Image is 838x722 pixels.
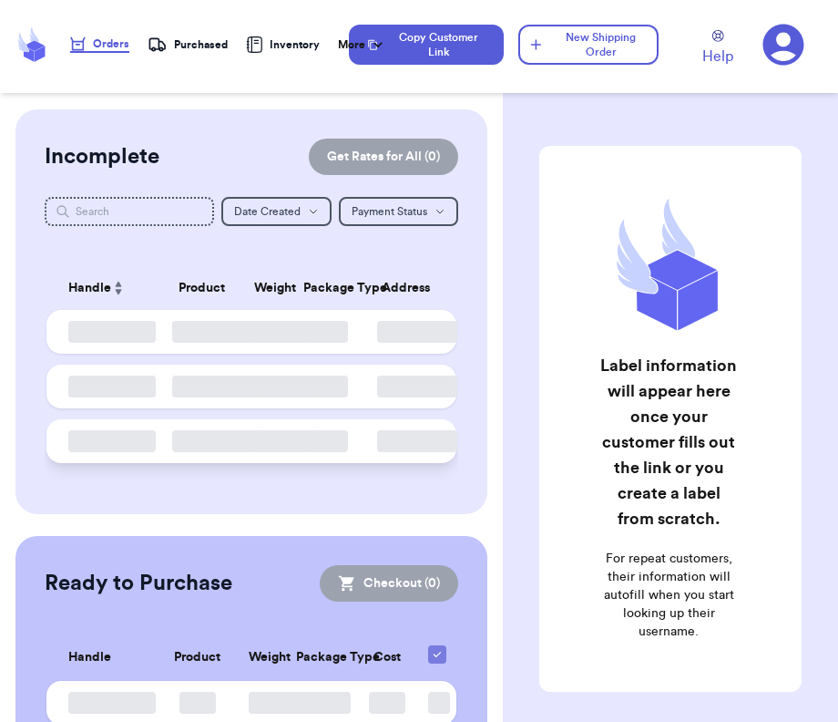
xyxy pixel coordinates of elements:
[68,279,111,298] span: Handle
[349,25,504,65] button: Copy Customer Link
[309,139,458,175] button: Get Rates for All (0)
[339,197,458,226] button: Payment Status
[111,277,126,299] button: Sort ascending
[599,353,737,531] h2: Label information will appear here once your customer fills out the link or you create a label fr...
[68,648,111,667] span: Handle
[148,36,228,54] a: Purchased
[45,197,215,226] input: Search
[45,569,232,598] h2: Ready to Purchase
[702,30,733,67] a: Help
[161,266,243,310] th: Product
[158,634,238,681] th: Product
[238,634,286,681] th: Weight
[221,197,332,226] button: Date Created
[234,206,301,217] span: Date Created
[292,266,366,310] th: Package Type
[352,206,427,217] span: Payment Status
[338,36,387,54] div: More
[702,46,733,67] span: Help
[70,36,129,51] div: Orders
[45,142,159,171] h2: Incomplete
[70,36,129,53] a: Orders
[246,36,320,53] a: Inventory
[366,266,456,310] th: Address
[599,550,737,641] p: For repeat customers, their information will autofill when you start looking up their username.
[320,565,458,602] button: Checkout (0)
[518,25,659,65] button: New Shipping Order
[357,634,417,681] th: Cost
[243,266,292,310] th: Weight
[285,634,357,681] th: Package Type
